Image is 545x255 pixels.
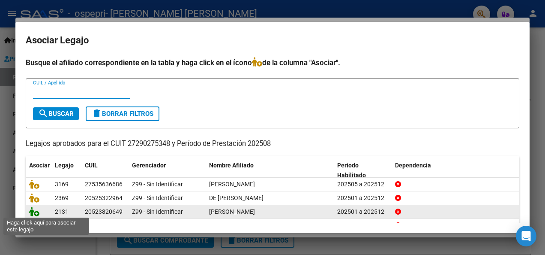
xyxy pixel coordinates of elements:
span: CUIL [85,162,98,169]
div: 202505 a 202512 [337,179,388,189]
span: GEORGES JAZMIN ARACELI [209,181,255,188]
span: Z99 - Sin Identificar [132,208,183,215]
span: Buscar [38,110,74,118]
p: Legajos aprobados para el CUIT 27290275348 y Período de Prestación 202508 [26,139,519,149]
div: 20525322964 [85,193,123,203]
span: Z99 - Sin Identificar [132,194,183,201]
mat-icon: search [38,108,48,118]
div: 20523820649 [85,207,123,217]
div: Open Intercom Messenger [516,226,536,246]
span: CARRASCO MAXIMO GADIEL [209,222,302,229]
datatable-header-cell: Legajo [51,156,81,185]
div: 202501 a 202512 [337,193,388,203]
div: 20535649163 [85,221,123,231]
div: 27535636686 [85,179,123,189]
button: Buscar [33,107,79,120]
span: Nombre Afiliado [209,162,254,169]
datatable-header-cell: Asociar [26,156,51,185]
h4: Busque el afiliado correspondiente en la tabla y haga click en el ícono de la columna "Asociar". [26,57,519,68]
span: Borrar Filtros [92,110,153,118]
h2: Asociar Legajo [26,32,519,49]
span: Gerenciador [132,162,166,169]
button: Borrar Filtros [86,106,159,121]
span: Z99 - Sin Identificar [132,222,183,229]
span: Periodo Habilitado [337,162,366,179]
datatable-header-cell: Nombre Afiliado [206,156,334,185]
span: Z99 - Sin Identificar [132,181,183,188]
span: 2369 [55,194,69,201]
span: DE PASCUAL JULIAN IGNACIO [209,194,264,201]
span: Dependencia [395,162,431,169]
div: 202502 a 202512 [337,221,388,231]
span: 2772 [55,222,69,229]
span: 3169 [55,181,69,188]
datatable-header-cell: CUIL [81,156,129,185]
datatable-header-cell: Periodo Habilitado [334,156,392,185]
datatable-header-cell: Gerenciador [129,156,206,185]
span: FEESER FABRICIO [209,208,255,215]
span: Legajo [55,162,74,169]
span: 2131 [55,208,69,215]
div: 202501 a 202512 [337,207,388,217]
span: Asociar [29,162,50,169]
datatable-header-cell: Dependencia [392,156,520,185]
mat-icon: delete [92,108,102,118]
